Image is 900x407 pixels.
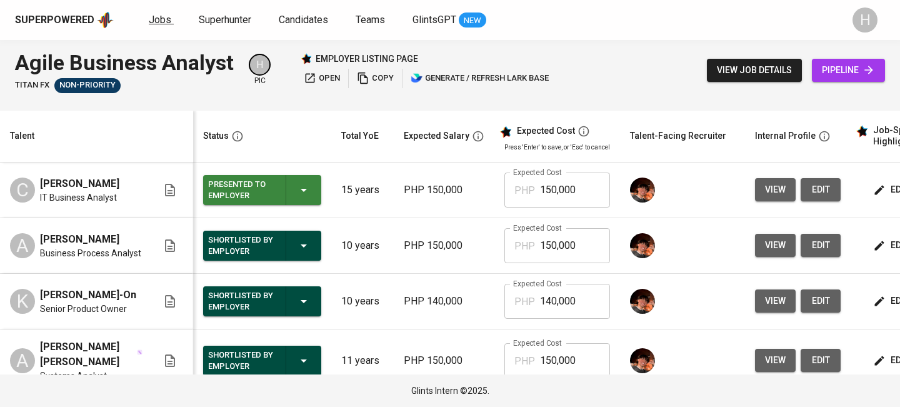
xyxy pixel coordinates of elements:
div: C [10,178,35,203]
span: Jobs [149,14,171,26]
p: PHP 140,000 [404,294,484,309]
span: GlintsGPT [412,14,456,26]
button: view [755,289,796,313]
div: Talent(s) in Pipeline’s Final Stages [54,78,121,93]
p: PHP [514,294,535,309]
button: Presented to Employer [203,175,321,205]
img: glints_star.svg [856,125,868,138]
button: view [755,234,796,257]
div: A [10,348,35,373]
p: 10 years [341,294,384,309]
p: PHP [514,354,535,369]
div: Internal Profile [755,128,816,144]
button: edit [801,349,841,372]
a: Jobs [149,13,174,28]
div: Superpowered [15,13,94,28]
img: lark [411,72,423,84]
a: GlintsGPT NEW [412,13,486,28]
span: Business Process Analyst [40,247,141,259]
button: Shortlisted by Employer [203,286,321,316]
span: Non-Priority [54,79,121,91]
button: view [755,178,796,201]
span: edit [811,238,831,253]
span: view [765,293,786,309]
button: lark generate / refresh lark base [407,69,552,88]
span: copy [357,71,394,86]
span: [PERSON_NAME] [40,176,119,191]
button: edit [801,234,841,257]
span: edit [811,353,831,368]
span: [PERSON_NAME] [PERSON_NAME] [40,339,136,369]
div: Status [203,128,229,144]
img: diemas@glints.com [630,233,655,258]
div: Shortlisted by Employer [208,347,276,374]
button: view job details [707,59,802,82]
span: Candidates [279,14,328,26]
button: edit [801,289,841,313]
p: PHP 150,000 [404,183,484,198]
button: edit [801,178,841,201]
span: view [765,353,786,368]
div: K [10,289,35,314]
span: Superhunter [199,14,251,26]
img: glints_star.svg [499,126,512,138]
div: Agile Business Analyst [15,48,234,78]
a: Teams [356,13,387,28]
button: view [755,349,796,372]
div: pic [249,54,271,86]
div: Expected Salary [404,128,469,144]
span: NEW [459,14,486,27]
a: Superhunter [199,13,254,28]
span: generate / refresh lark base [411,71,549,86]
span: edit [811,293,831,309]
div: Total YoE [341,128,379,144]
span: IT Business Analyst [40,191,117,204]
p: 11 years [341,353,384,368]
span: view [765,238,786,253]
p: PHP 150,000 [404,238,484,253]
a: Superpoweredapp logo [15,11,114,29]
div: H [852,8,877,33]
button: Shortlisted by Employer [203,346,321,376]
span: view job details [717,63,792,78]
img: diemas@glints.com [630,348,655,373]
div: Presented to Employer [208,176,276,204]
span: pipeline [822,63,875,78]
img: app logo [97,11,114,29]
span: open [304,71,340,86]
span: [PERSON_NAME]-On [40,288,136,303]
p: PHP [514,239,535,254]
p: PHP [514,183,535,198]
p: 10 years [341,238,384,253]
div: Expected Cost [517,126,575,137]
span: view [765,182,786,198]
div: Talent-Facing Recruiter [630,128,726,144]
span: edit [811,182,831,198]
span: Teams [356,14,385,26]
a: Candidates [279,13,331,28]
button: Shortlisted by Employer [203,231,321,261]
div: Shortlisted by Employer [208,232,276,259]
img: diemas@glints.com [630,289,655,314]
div: Talent [10,128,34,144]
div: H [249,54,271,76]
img: Glints Star [301,53,312,64]
div: Shortlisted by Employer [208,288,276,315]
p: employer listing page [316,53,418,65]
div: A [10,233,35,258]
button: copy [354,69,397,88]
img: diemas@glints.com [630,178,655,203]
span: Senior Product Owner [40,303,127,315]
p: Press 'Enter' to save, or 'Esc' to cancel [504,143,610,152]
span: [PERSON_NAME] [40,232,119,247]
span: Systems Analyst [40,369,107,382]
span: Titan FX [15,79,49,91]
button: open [301,69,343,88]
a: pipeline [812,59,885,82]
p: 15 years [341,183,384,198]
p: PHP 150,000 [404,353,484,368]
